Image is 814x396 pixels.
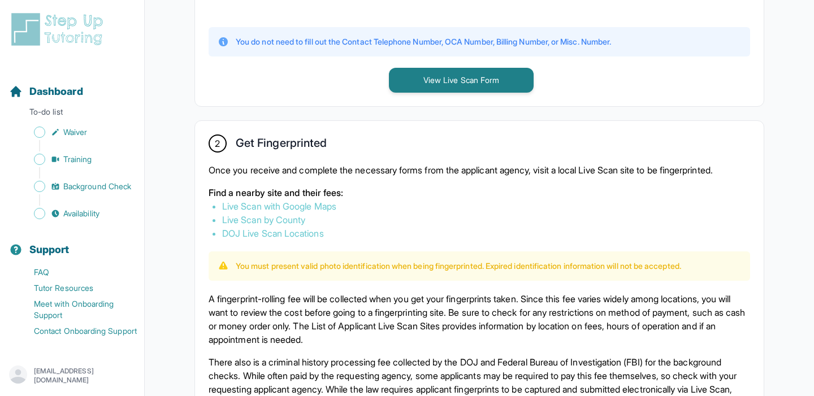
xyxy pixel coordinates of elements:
[9,206,144,221] a: Availability
[9,11,110,47] img: logo
[222,201,336,212] a: Live Scan with Google Maps
[209,186,750,199] p: Find a nearby site and their fees:
[63,208,99,219] span: Availability
[5,66,140,104] button: Dashboard
[9,280,144,296] a: Tutor Resources
[63,127,87,138] span: Waiver
[9,179,144,194] a: Background Check
[389,74,534,85] a: View Live Scan Form
[236,260,681,272] p: You must present valid photo identification when being fingerprinted. Expired identification info...
[29,242,70,258] span: Support
[63,154,92,165] span: Training
[5,224,140,262] button: Support
[389,68,534,93] button: View Live Scan Form
[9,151,144,167] a: Training
[9,264,144,280] a: FAQ
[9,365,135,386] button: [EMAIL_ADDRESS][DOMAIN_NAME]
[215,137,220,150] span: 2
[222,228,324,239] a: DOJ Live Scan Locations
[9,296,144,323] a: Meet with Onboarding Support
[9,84,83,99] a: Dashboard
[209,163,750,177] p: Once you receive and complete the necessary forms from the applicant agency, visit a local Live S...
[9,323,144,339] a: Contact Onboarding Support
[34,367,135,385] p: [EMAIL_ADDRESS][DOMAIN_NAME]
[209,292,750,346] p: A fingerprint-rolling fee will be collected when you get your fingerprints taken. Since this fee ...
[9,124,144,140] a: Waiver
[29,84,83,99] span: Dashboard
[63,181,131,192] span: Background Check
[236,36,611,47] p: You do not need to fill out the Contact Telephone Number, OCA Number, Billing Number, or Misc. Nu...
[5,106,140,122] p: To-do list
[236,136,327,154] h2: Get Fingerprinted
[222,214,305,225] a: Live Scan by County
